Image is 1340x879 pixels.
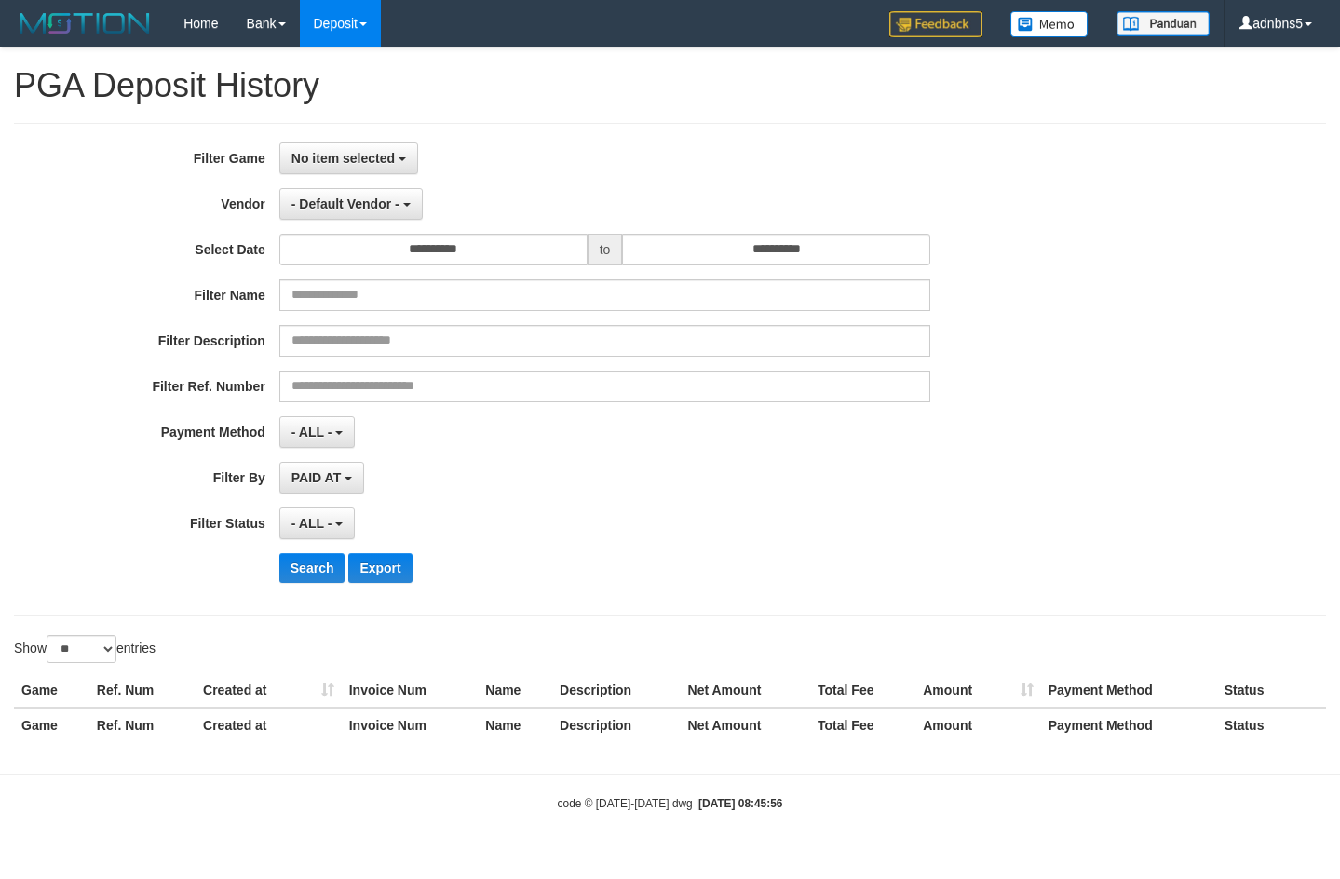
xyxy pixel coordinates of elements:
[14,635,156,663] label: Show entries
[681,708,810,742] th: Net Amount
[291,425,332,439] span: - ALL -
[1041,708,1217,742] th: Payment Method
[810,673,915,708] th: Total Fee
[1041,673,1217,708] th: Payment Method
[291,470,341,485] span: PAID AT
[196,708,342,742] th: Created at
[14,67,1326,104] h1: PGA Deposit History
[279,507,355,539] button: - ALL -
[279,553,345,583] button: Search
[196,673,342,708] th: Created at
[552,673,680,708] th: Description
[89,673,196,708] th: Ref. Num
[1217,673,1326,708] th: Status
[342,708,479,742] th: Invoice Num
[1217,708,1326,742] th: Status
[348,553,412,583] button: Export
[478,673,552,708] th: Name
[14,708,89,742] th: Game
[14,673,89,708] th: Game
[681,673,810,708] th: Net Amount
[915,673,1040,708] th: Amount
[1117,11,1210,36] img: panduan.png
[291,516,332,531] span: - ALL -
[698,797,782,810] strong: [DATE] 08:45:56
[279,462,364,494] button: PAID AT
[810,708,915,742] th: Total Fee
[558,797,783,810] small: code © [DATE]-[DATE] dwg |
[1010,11,1089,37] img: Button%20Memo.svg
[889,11,982,37] img: Feedback.jpg
[47,635,116,663] select: Showentries
[588,234,623,265] span: to
[342,673,479,708] th: Invoice Num
[89,708,196,742] th: Ref. Num
[552,708,680,742] th: Description
[279,416,355,448] button: - ALL -
[291,151,395,166] span: No item selected
[14,9,156,37] img: MOTION_logo.png
[291,196,399,211] span: - Default Vendor -
[478,708,552,742] th: Name
[915,708,1040,742] th: Amount
[279,188,423,220] button: - Default Vendor -
[279,142,418,174] button: No item selected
